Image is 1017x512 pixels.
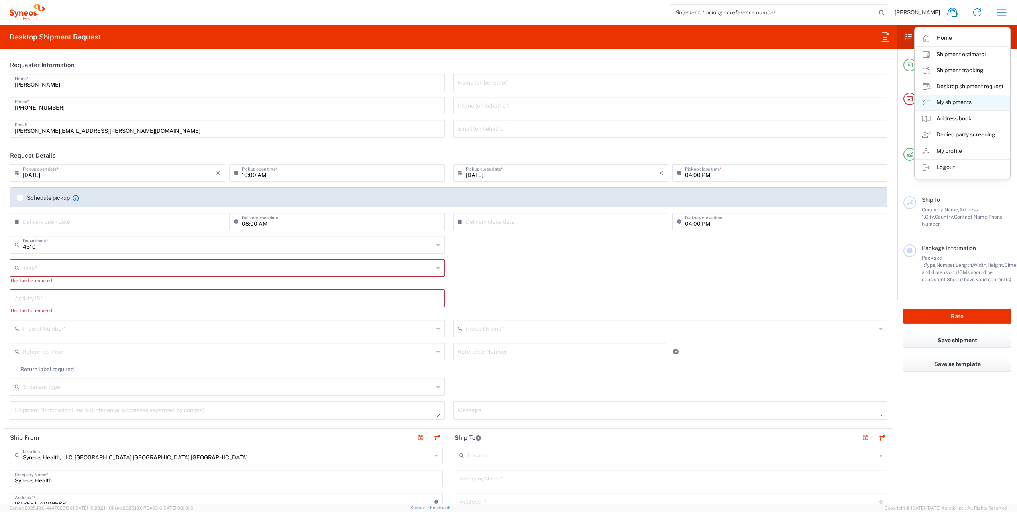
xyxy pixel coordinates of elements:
i: × [659,167,664,179]
span: Number, [937,262,956,268]
span: Width, [973,262,988,268]
a: Desktop shipment request [915,79,1010,95]
a: Shipment tracking [915,63,1010,79]
h2: Ship To [455,434,481,442]
a: Logout [915,160,1010,175]
span: Server: 2025.18.0-4e47823f9d1 [10,506,105,510]
a: Add Reference [670,346,681,357]
a: Denied party screening [915,127,1010,143]
span: Contact Name, [954,214,988,220]
span: Should have valid content(s) [947,276,1011,282]
div: This field is required [10,307,445,314]
button: Save as template [903,357,1011,372]
button: Rate [903,309,1011,324]
span: Length, [956,262,973,268]
label: Return label required [10,366,74,372]
a: Support [410,505,430,510]
h2: Requester Information [10,61,75,69]
span: [PERSON_NAME] [895,9,940,16]
a: Address book [915,111,1010,127]
button: Save shipment [903,333,1011,348]
input: Shipment, tracking or reference number [669,5,876,20]
label: Schedule pickup [17,195,70,201]
a: My shipments [915,95,1010,110]
a: Feedback [430,505,450,510]
span: Client: 2025.18.0-7346316 [109,506,193,510]
span: Company Name, [922,207,959,213]
h2: Ship From [10,434,39,442]
span: [DATE] 10:23:21 [74,506,105,510]
h2: Shipment Checklist [905,32,983,42]
span: Ship To [922,197,940,203]
span: Package 1: [922,255,942,268]
span: Package Information [922,245,976,251]
i: × [216,167,220,179]
span: City, [925,214,935,220]
span: Country, [935,214,954,220]
h2: Request Details [10,152,56,160]
a: Shipment estimator [915,47,1010,63]
span: Type, [925,262,937,268]
div: This field is required [10,277,445,284]
h2: Desktop Shipment Request [10,32,101,42]
a: Home [915,30,1010,46]
a: My profile [915,143,1010,159]
span: [DATE] 08:10:16 [162,506,193,510]
span: Height, [988,262,1004,268]
span: Copyright © [DATE]-[DATE] Agistix Inc., All Rights Reserved [885,504,1007,512]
